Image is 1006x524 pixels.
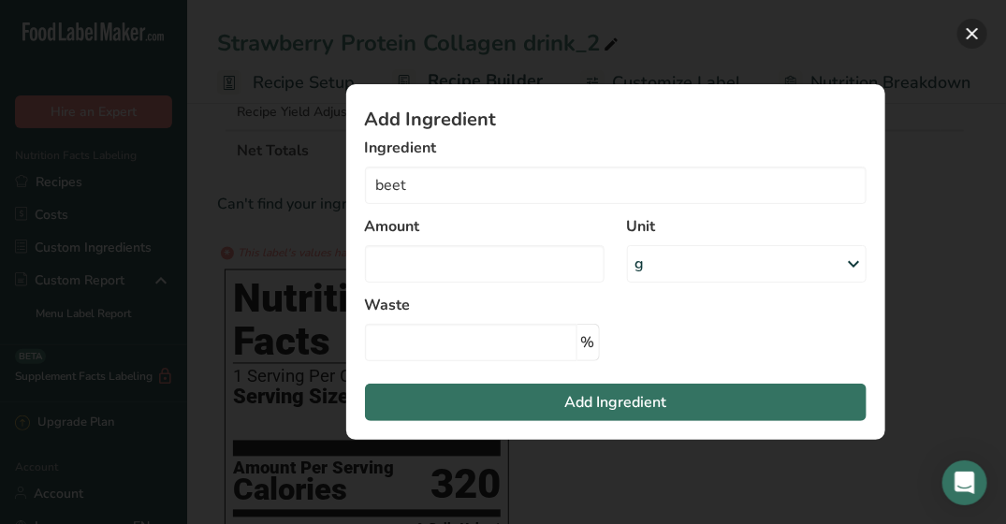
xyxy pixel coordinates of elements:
label: Unit [627,215,867,238]
button: Add Ingredient [365,384,867,421]
h1: Add Ingredient [365,110,867,129]
label: Amount [365,215,605,238]
span: Add Ingredient [564,391,666,414]
div: Open Intercom Messenger [942,460,987,505]
input: Add Ingredient [365,167,867,204]
div: g [635,253,645,275]
label: Ingredient [365,137,867,159]
label: Waste [365,294,605,316]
